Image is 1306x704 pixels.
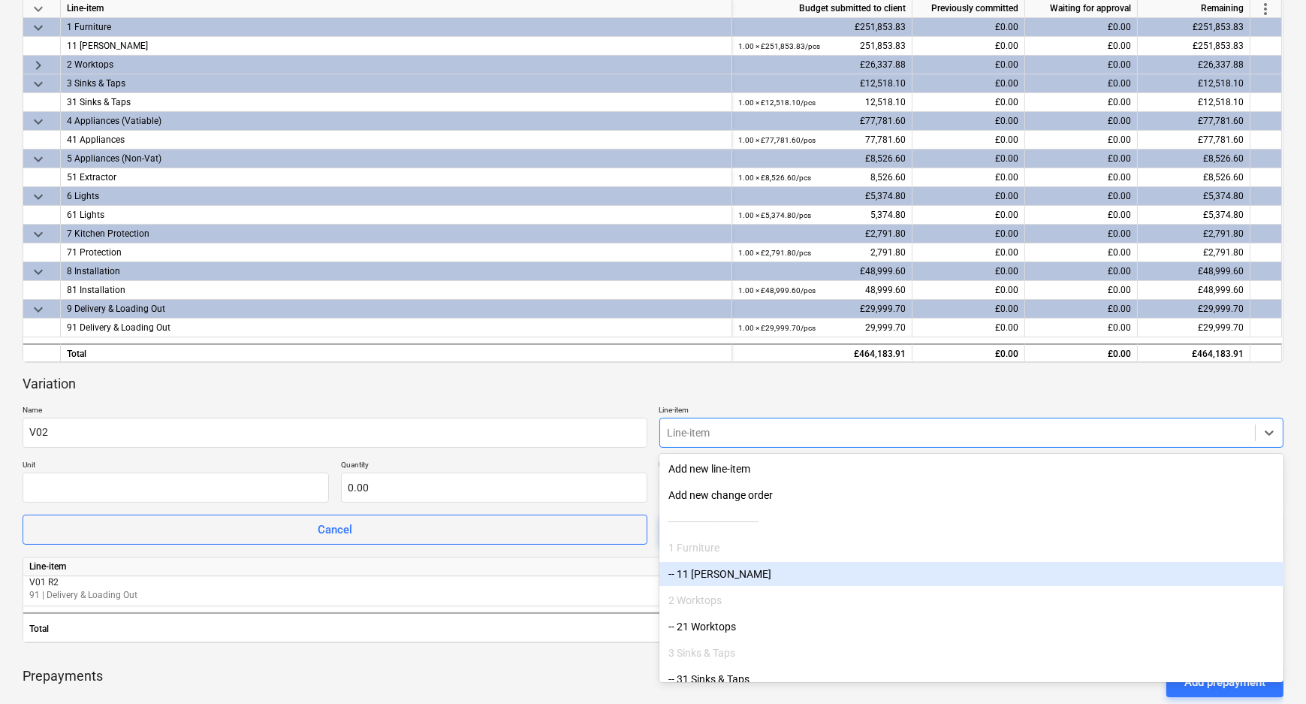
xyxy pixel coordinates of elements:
div: £0.00 [1025,168,1138,187]
span: keyboard_arrow_down [29,301,47,319]
div: £8,526.60 [732,150,912,168]
div: £26,337.88 [732,56,912,74]
div: £5,374.80 [732,187,912,206]
div: £0.00 [1025,300,1138,319]
button: Cancel [23,515,647,545]
span: keyboard_arrow_down [29,75,47,93]
div: 31 Sinks & Taps [67,93,725,111]
div: ------------------------------ [659,509,1284,533]
div: £0.00 [912,300,1025,319]
small: 1.00 × £5,374.80 / pcs [738,211,811,219]
div: £0.00 [912,150,1025,168]
div: £251,853.83 [1138,37,1250,56]
div: £0.00 [912,262,1025,281]
p: V01 R2 [29,576,725,589]
p: Prepayments [23,667,103,697]
div: £0.00 [912,243,1025,262]
div: £77,781.60 [1138,112,1250,131]
iframe: Chat Widget [1231,632,1306,704]
div: 4 Appliances (Vatiable) [67,112,725,130]
div: £0.00 [1025,56,1138,74]
div: 12,518.10 [738,93,906,112]
small: 1.00 × £77,781.60 / pcs [738,136,816,144]
div: 9 Delivery & Loading Out [67,300,725,318]
small: 1.00 × £48,999.60 / pcs [738,286,816,295]
p: Quantity [341,460,647,473]
div: £0.00 [1025,131,1138,150]
div: £0.00 [1025,74,1138,93]
div: 7 Kitchen Protection [67,225,725,243]
div: 6 Lights [67,187,725,205]
div: £0.00 [912,37,1025,56]
span: keyboard_arrow_down [29,150,47,168]
div: £29,999.70 [732,300,912,319]
div: £29,999.70 [1138,300,1250,319]
span: keyboard_arrow_down [29,19,47,37]
div: £0.00 [912,206,1025,225]
div: £5,374.80 [1138,206,1250,225]
small: 1.00 × £12,518.10 / pcs [738,98,816,107]
div: £26,337.88 [1138,56,1250,74]
div: 1 Furniture [67,18,725,36]
div: £0.00 [912,93,1025,112]
div: £5,374.80 [1138,187,1250,206]
div: £0.00 [912,131,1025,150]
div: 71 Protection [67,243,725,261]
div: -- 31 Sinks & Taps [659,667,1284,691]
span: keyboard_arrow_down [29,113,47,131]
div: £77,781.60 [1138,131,1250,150]
div: £0.00 [1025,243,1138,262]
div: £0.00 [1025,262,1138,281]
div: £0.00 [912,187,1025,206]
div: 11 Schuller [67,37,725,55]
div: £2,791.80 [1138,243,1250,262]
div: £0.00 [912,74,1025,93]
div: 5 Appliances (Non-Vat) [67,150,725,168]
div: £0.00 [912,343,1025,362]
div: £2,791.80 [1138,225,1250,243]
div: £48,999.60 [1138,262,1250,281]
div: 1 Furniture [659,536,1284,560]
div: Add prepayment [1184,672,1265,692]
div: 41 Appliances [67,131,725,149]
div: £29,999.70 [1138,319,1250,337]
div: £48,999.60 [1138,281,1250,300]
div: £0.00 [1025,112,1138,131]
div: 29,999.70 [738,319,906,337]
div: 251,853.83 [738,37,906,56]
div: 3 Sinks & Taps [659,641,1284,665]
div: £0.00 [1025,93,1138,112]
span: keyboard_arrow_right [29,56,47,74]
div: 61 Lights [67,206,725,224]
span: keyboard_arrow_down [29,225,47,243]
div: £12,518.10 [1138,74,1250,93]
div: £48,999.60 [732,262,912,281]
div: £0.00 [912,18,1025,37]
p: Variation [23,375,76,393]
div: Total [61,343,732,362]
div: £2,791.80 [732,225,912,243]
div: £8,526.60 [1138,150,1250,168]
div: £251,853.83 [732,18,912,37]
div: £0.00 [1025,206,1138,225]
div: £0.00 [1025,343,1138,362]
div: £77,781.60 [732,112,912,131]
div: 81 Installation [67,281,725,299]
div: £251,853.83 [1138,18,1250,37]
div: £12,518.10 [732,74,912,93]
div: Add new line-item [659,457,1284,481]
div: 2 Worktops [659,588,1284,612]
div: 2 Worktops [67,56,725,74]
div: £464,183.91 [1138,343,1250,362]
div: 8,526.60 [738,168,906,187]
div: £0.00 [1025,225,1138,243]
div: Total [23,612,732,642]
div: 5,374.80 [738,206,906,225]
div: 91 Delivery & Loading Out [67,319,725,337]
p: Name [23,405,647,418]
div: 77,781.60 [738,131,906,150]
div: £0.00 [912,56,1025,74]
